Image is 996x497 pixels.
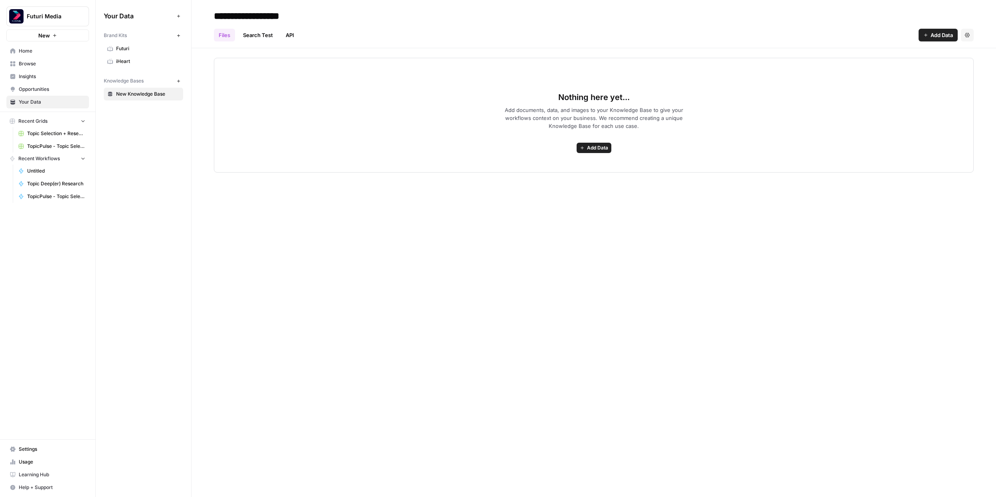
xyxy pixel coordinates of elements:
[6,153,89,165] button: Recent Workflows
[104,11,174,21] span: Your Data
[6,481,89,494] button: Help + Support
[281,29,299,41] a: API
[238,29,278,41] a: Search Test
[18,155,60,162] span: Recent Workflows
[19,484,85,491] span: Help + Support
[558,92,630,103] span: Nothing here yet...
[6,96,89,108] a: Your Data
[6,57,89,70] a: Browse
[6,70,89,83] a: Insights
[6,115,89,127] button: Recent Grids
[104,55,183,68] a: iHeart
[6,443,89,456] a: Settings
[19,47,85,55] span: Home
[214,29,235,41] a: Files
[919,29,958,41] button: Add Data
[15,177,89,190] a: Topic Deep(er) Research
[27,130,85,137] span: Topic Selection + Research Grid
[19,458,85,466] span: Usage
[27,180,85,187] span: Topic Deep(er) Research
[116,45,180,52] span: Futuri
[931,31,953,39] span: Add Data
[19,446,85,453] span: Settings
[15,127,89,140] a: Topic Selection + Research Grid
[15,140,89,153] a: TopicPulse - Topic Selection Grid
[104,32,127,39] span: Brand Kits
[6,45,89,57] a: Home
[6,468,89,481] a: Learning Hub
[104,42,183,55] a: Futuri
[104,77,144,84] span: Knowledge Bases
[116,58,180,65] span: iHeart
[19,73,85,80] span: Insights
[15,190,89,203] a: TopicPulse - Topic Selection
[27,167,85,175] span: Untitled
[6,6,89,26] button: Workspace: Futuri Media
[19,86,85,93] span: Opportunities
[104,88,183,100] a: New Knowledge Base
[6,29,89,41] button: New
[587,144,608,151] span: Add Data
[27,193,85,200] span: TopicPulse - Topic Selection
[6,83,89,96] a: Opportunities
[38,31,50,39] span: New
[492,106,696,130] span: Add documents, data, and images to your Knowledge Base to give your workflows context on your bus...
[19,98,85,106] span: Your Data
[6,456,89,468] a: Usage
[27,12,75,20] span: Futuri Media
[18,118,47,125] span: Recent Grids
[15,165,89,177] a: Untitled
[27,143,85,150] span: TopicPulse - Topic Selection Grid
[577,143,611,153] button: Add Data
[9,9,24,24] img: Futuri Media Logo
[116,90,180,98] span: New Knowledge Base
[19,60,85,67] span: Browse
[19,471,85,478] span: Learning Hub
